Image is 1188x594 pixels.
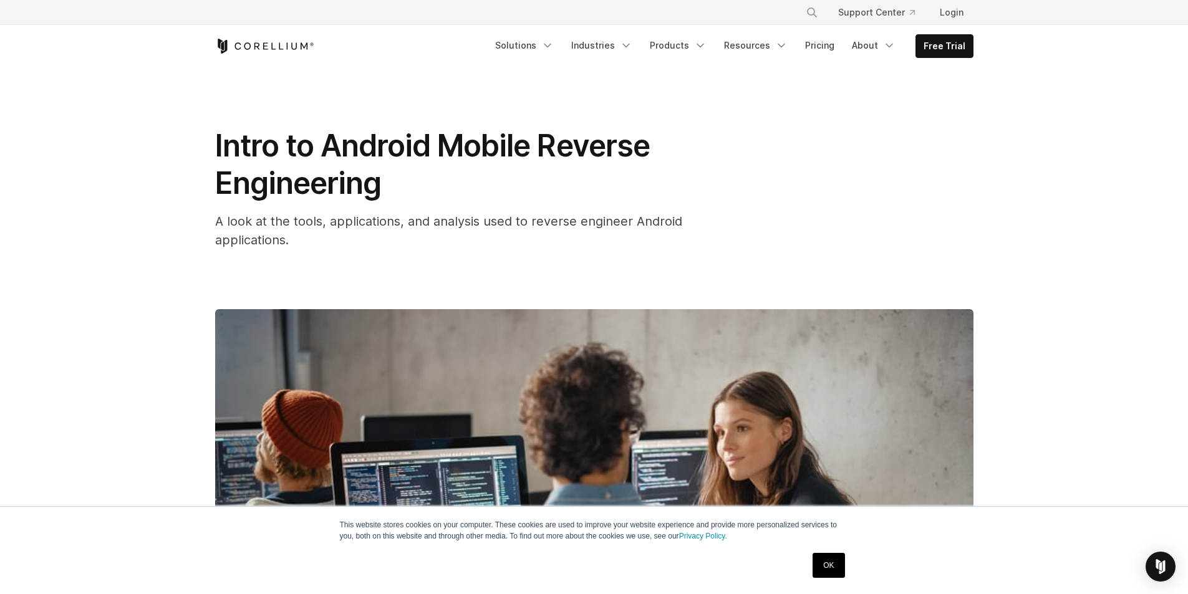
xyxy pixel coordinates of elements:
[642,34,714,57] a: Products
[813,553,844,578] a: OK
[488,34,973,58] div: Navigation Menu
[791,1,973,24] div: Navigation Menu
[844,34,903,57] a: About
[801,1,823,24] button: Search
[930,1,973,24] a: Login
[340,519,849,542] p: This website stores cookies on your computer. These cookies are used to improve your website expe...
[215,127,650,201] span: Intro to Android Mobile Reverse Engineering
[564,34,640,57] a: Industries
[916,35,973,57] a: Free Trial
[717,34,795,57] a: Resources
[679,532,727,540] a: Privacy Policy.
[215,214,682,247] span: A look at the tools, applications, and analysis used to reverse engineer Android applications.
[215,39,314,54] a: Corellium Home
[828,1,925,24] a: Support Center
[488,34,561,57] a: Solutions
[798,34,842,57] a: Pricing
[1146,552,1176,582] div: Open Intercom Messenger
